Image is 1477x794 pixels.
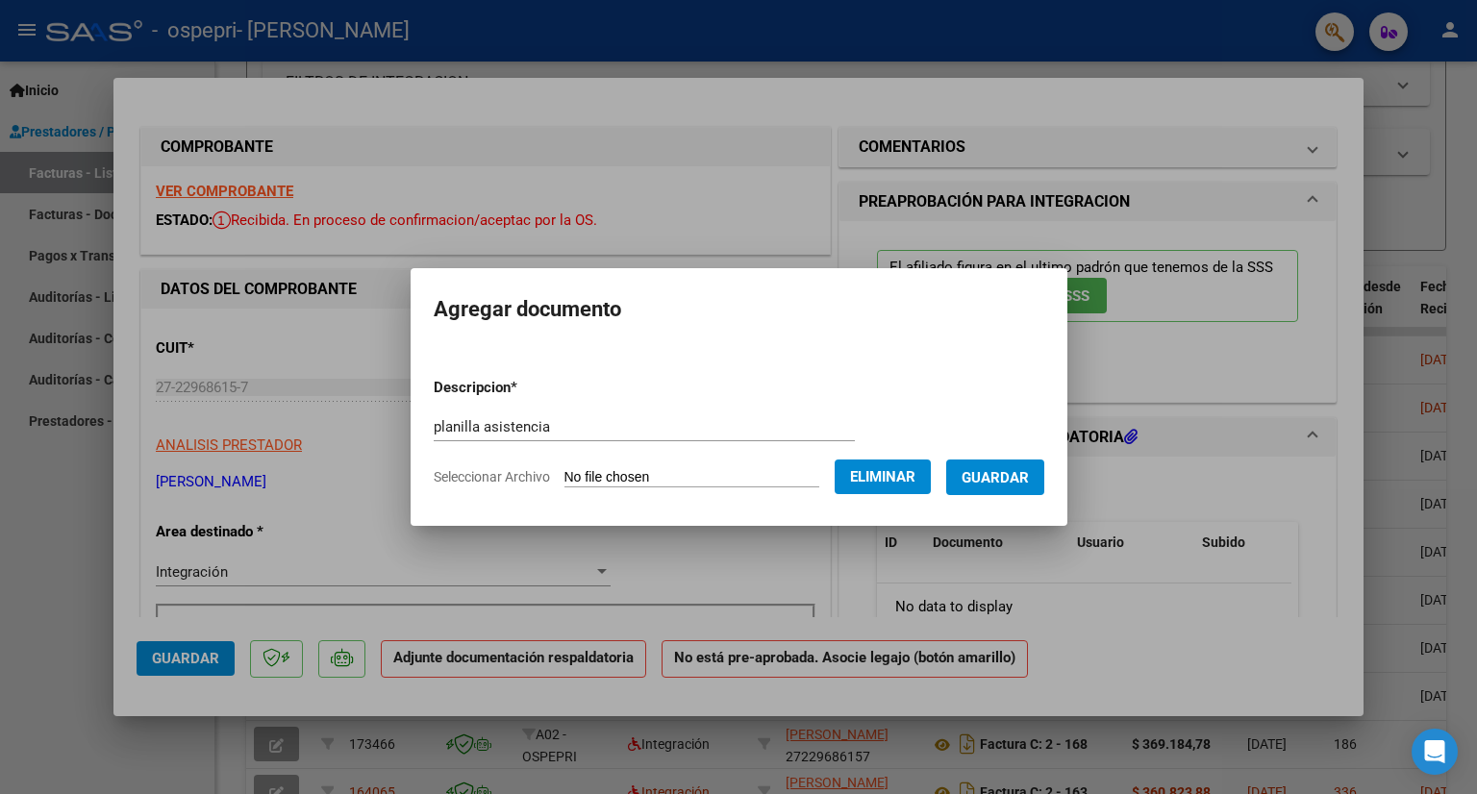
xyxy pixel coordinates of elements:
[434,469,550,484] span: Seleccionar Archivo
[946,459,1044,495] button: Guardar
[434,291,1044,328] h2: Agregar documento
[835,459,931,494] button: Eliminar
[962,469,1029,486] span: Guardar
[434,377,617,399] p: Descripcion
[850,468,915,485] span: Eliminar
[1412,729,1458,775] div: Open Intercom Messenger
